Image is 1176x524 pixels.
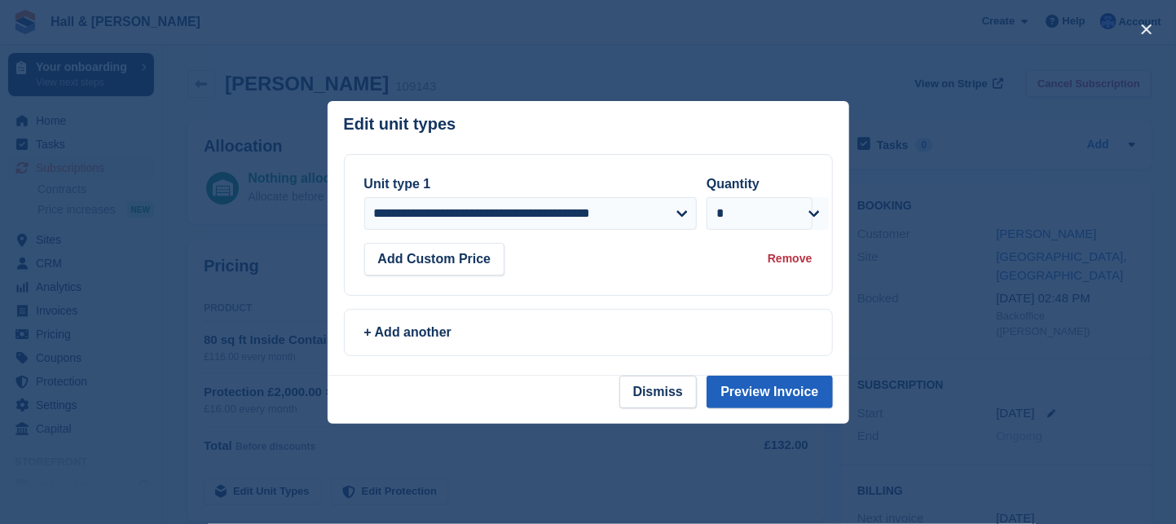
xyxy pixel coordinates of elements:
p: Edit unit types [344,115,456,134]
div: + Add another [364,323,813,342]
button: close [1134,16,1160,42]
button: Preview Invoice [707,376,832,408]
label: Unit type 1 [364,177,431,191]
button: Add Custom Price [364,243,505,275]
label: Quantity [707,177,760,191]
div: Remove [768,250,812,267]
a: + Add another [344,309,833,356]
button: Dismiss [619,376,697,408]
